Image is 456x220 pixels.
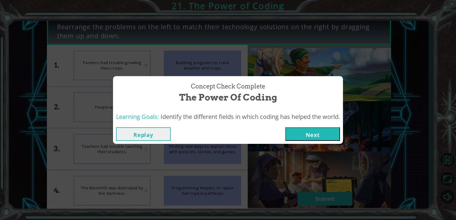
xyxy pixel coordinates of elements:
[116,113,159,121] span: Learning Goals:
[191,82,265,91] span: Concept Check Complete
[161,113,340,121] span: Identify the different fields in which coding has helped the world.
[116,127,171,141] button: Replay
[179,91,277,104] span: The Power of Coding
[285,127,340,141] button: Next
